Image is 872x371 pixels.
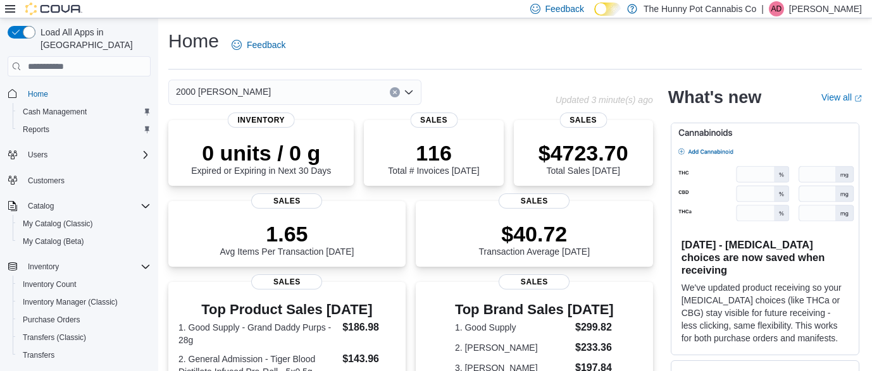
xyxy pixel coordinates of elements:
span: Users [23,147,151,162]
input: Dark Mode [594,3,621,16]
button: Home [3,84,156,102]
button: Cash Management [13,103,156,121]
span: Reports [23,125,49,135]
span: Inventory [28,262,59,272]
p: 0 units / 0 g [191,140,331,166]
p: $40.72 [478,221,590,246]
span: Inventory Manager (Classic) [23,297,118,307]
span: Sales [559,113,607,128]
span: Customers [28,176,65,186]
button: Catalog [23,198,59,214]
span: Catalog [28,201,54,211]
span: Inventory [23,259,151,274]
button: Inventory [3,258,156,276]
h3: [DATE] - [MEDICAL_DATA] choices are now saved when receiving [682,238,849,276]
button: Purchase Orders [13,311,156,329]
button: Open list of options [404,87,414,97]
a: Feedback [227,32,290,58]
span: Catalog [23,198,151,214]
svg: External link [854,95,862,102]
p: The Hunny Pot Cannabis Co [644,1,756,16]
p: [PERSON_NAME] [789,1,862,16]
span: My Catalog (Beta) [23,236,84,246]
a: Reports [18,122,54,137]
p: 116 [388,140,479,166]
span: Sales [410,113,458,128]
img: Cova [25,3,82,15]
p: $4723.70 [539,140,628,166]
span: Reports [18,122,151,137]
button: Transfers (Classic) [13,329,156,346]
span: Customers [23,173,151,188]
div: Transaction Average [DATE] [478,221,590,257]
button: Reports [13,121,156,138]
span: Sales [499,274,570,289]
span: Inventory Count [18,277,151,292]
span: My Catalog (Classic) [23,219,93,229]
span: Transfers [18,348,151,363]
div: Total Sales [DATE] [539,140,628,176]
h3: Top Brand Sales [DATE] [455,302,614,317]
button: Transfers [13,346,156,364]
button: Users [3,146,156,164]
span: Inventory Manager (Classic) [18,295,151,310]
button: My Catalog (Beta) [13,233,156,250]
h2: What's new [668,87,761,107]
span: Purchase Orders [18,312,151,327]
button: Inventory [23,259,64,274]
dd: $143.96 [342,351,396,367]
span: Sales [251,274,322,289]
span: Feedback [247,39,285,51]
a: Purchase Orders [18,312,85,327]
button: Inventory Manager (Classic) [13,293,156,311]
span: Transfers [23,350,54,360]
p: 1.65 [220,221,354,246]
dt: 1. Good Supply [455,321,570,334]
h3: Top Product Sales [DATE] [178,302,396,317]
p: Updated 3 minute(s) ago [556,95,653,105]
button: Catalog [3,197,156,215]
span: My Catalog (Classic) [18,216,151,231]
span: Transfers (Classic) [23,332,86,343]
p: We've updated product receiving so your [MEDICAL_DATA] choices (like THCa or CBG) stay visible fo... [682,281,849,344]
span: Inventory Count [23,279,77,289]
a: View allExternal link [821,92,862,102]
span: Inventory [227,113,295,128]
span: AD [771,1,782,16]
span: My Catalog (Beta) [18,234,151,249]
div: Total # Invoices [DATE] [388,140,479,176]
span: Home [28,89,48,99]
span: Load All Apps in [GEOGRAPHIC_DATA] [35,26,151,51]
a: Transfers [18,348,59,363]
a: Inventory Count [18,277,82,292]
button: My Catalog (Classic) [13,215,156,233]
button: Clear input [390,87,400,97]
dt: 1. Good Supply - Grand Daddy Purps - 28g [178,321,337,346]
span: Cash Management [23,107,87,117]
dt: 2. [PERSON_NAME] [455,341,570,354]
span: Feedback [545,3,584,15]
span: Users [28,150,47,160]
h1: Home [168,28,219,54]
button: Inventory Count [13,276,156,293]
span: 2000 [PERSON_NAME] [176,84,271,99]
a: My Catalog (Beta) [18,234,89,249]
a: Inventory Manager (Classic) [18,295,123,310]
dd: $299.82 [575,320,614,335]
button: Customers [3,171,156,190]
span: Cash Management [18,104,151,119]
a: Home [23,87,53,102]
button: Users [23,147,53,162]
span: Purchase Orders [23,315,80,325]
span: Transfers (Classic) [18,330,151,345]
div: Alexyss Dodd [769,1,784,16]
div: Expired or Expiring in Next 30 Days [191,140,331,176]
a: My Catalog (Classic) [18,216,98,231]
a: Customers [23,173,70,188]
dd: $233.36 [575,340,614,355]
a: Transfers (Classic) [18,330,91,345]
span: Home [23,85,151,101]
span: Sales [499,193,570,209]
p: | [761,1,764,16]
